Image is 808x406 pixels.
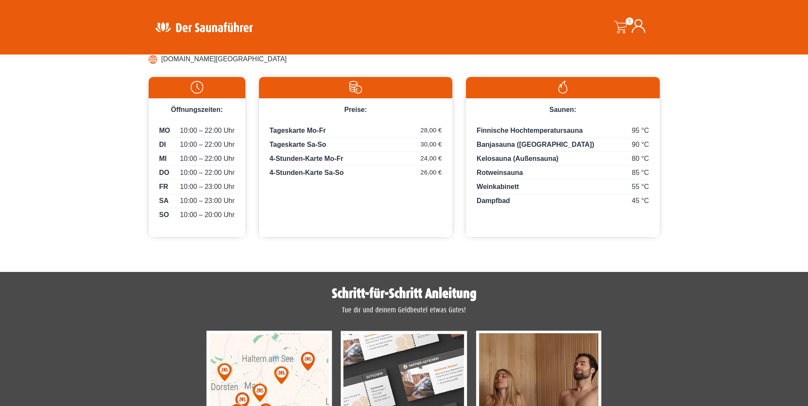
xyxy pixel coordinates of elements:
span: 10:00 – 23:00 Uhr [180,182,235,192]
span: MO [159,126,170,136]
span: 85 °C [632,168,649,178]
span: 80 °C [632,154,649,164]
span: 10:00 – 23:00 Uhr [180,196,235,206]
p: 4-Stunden-Karte Mo-Fr [270,154,442,166]
span: 95 °C [632,126,649,136]
span: SO [159,210,169,220]
span: Saunen: [549,106,576,113]
span: Finnische Hochtemperatursauna [477,127,583,134]
span: Weinkabinett [477,183,519,190]
span: 0 [626,17,633,25]
span: Rotweinsauna [477,169,523,176]
span: 10:00 – 22:00 Uhr [180,168,235,178]
img: Flamme-weiss.svg [470,81,655,94]
span: MI [159,154,167,164]
span: DO [159,168,170,178]
span: Dampfbad [477,197,510,204]
span: 24,00 € [420,154,442,163]
h1: Schritt-für-Schritt Anleitung [153,287,656,300]
span: DI [159,140,166,150]
p: 4-Stunden-Karte Sa-So [270,168,442,178]
span: Kelosauna (Außensauna) [477,155,558,162]
img: Uhr-weiss.svg [153,81,241,94]
span: 30,00 € [420,140,442,149]
span: Öffnungszeiten: [171,106,223,113]
li: [DOMAIN_NAME][GEOGRAPHIC_DATA] [149,52,660,66]
span: Preise: [344,106,367,113]
span: 10:00 – 22:00 Uhr [180,140,235,150]
span: 10:00 – 22:00 Uhr [180,126,235,136]
span: 10:00 – 20:00 Uhr [180,210,235,220]
span: Banjasauna ([GEOGRAPHIC_DATA]) [477,141,594,148]
span: 90 °C [632,140,649,150]
p: Tageskarte Mo-Fr [270,126,442,138]
img: Preise-weiss.svg [263,81,448,94]
span: FR [159,182,168,192]
p: Tue dir und deinem Geldbeutel etwas Gutes! [153,305,656,316]
p: Tageskarte Sa-So [270,140,442,152]
span: SA [159,196,169,206]
span: 10:00 – 22:00 Uhr [180,154,235,164]
span: 28,00 € [420,126,442,135]
span: 55 °C [632,182,649,192]
span: 26,00 € [420,168,442,177]
span: 45 °C [632,196,649,206]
